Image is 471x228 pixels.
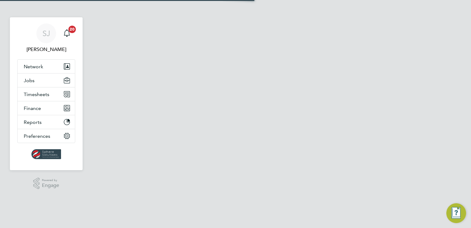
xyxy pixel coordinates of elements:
span: Finance [24,105,41,111]
span: SJ [43,29,50,37]
span: Timesheets [24,91,49,97]
span: Reports [24,119,42,125]
button: Network [18,60,75,73]
nav: Main navigation [10,17,83,170]
span: Network [24,64,43,70]
span: Engage [42,183,59,188]
button: Finance [18,101,75,115]
button: Timesheets [18,87,75,101]
span: Stewart Jardine [17,46,75,53]
span: 20 [68,26,76,33]
button: Jobs [18,74,75,87]
img: spheresolutions-logo-retina.png [31,149,61,159]
button: Reports [18,115,75,129]
span: Powered by [42,178,59,183]
span: Jobs [24,78,35,83]
a: Go to home page [17,149,75,159]
a: Powered byEngage [33,178,59,189]
span: Preferences [24,133,50,139]
a: SJ[PERSON_NAME] [17,23,75,53]
button: Engage Resource Center [446,203,466,223]
button: Preferences [18,129,75,143]
a: 20 [61,23,73,43]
